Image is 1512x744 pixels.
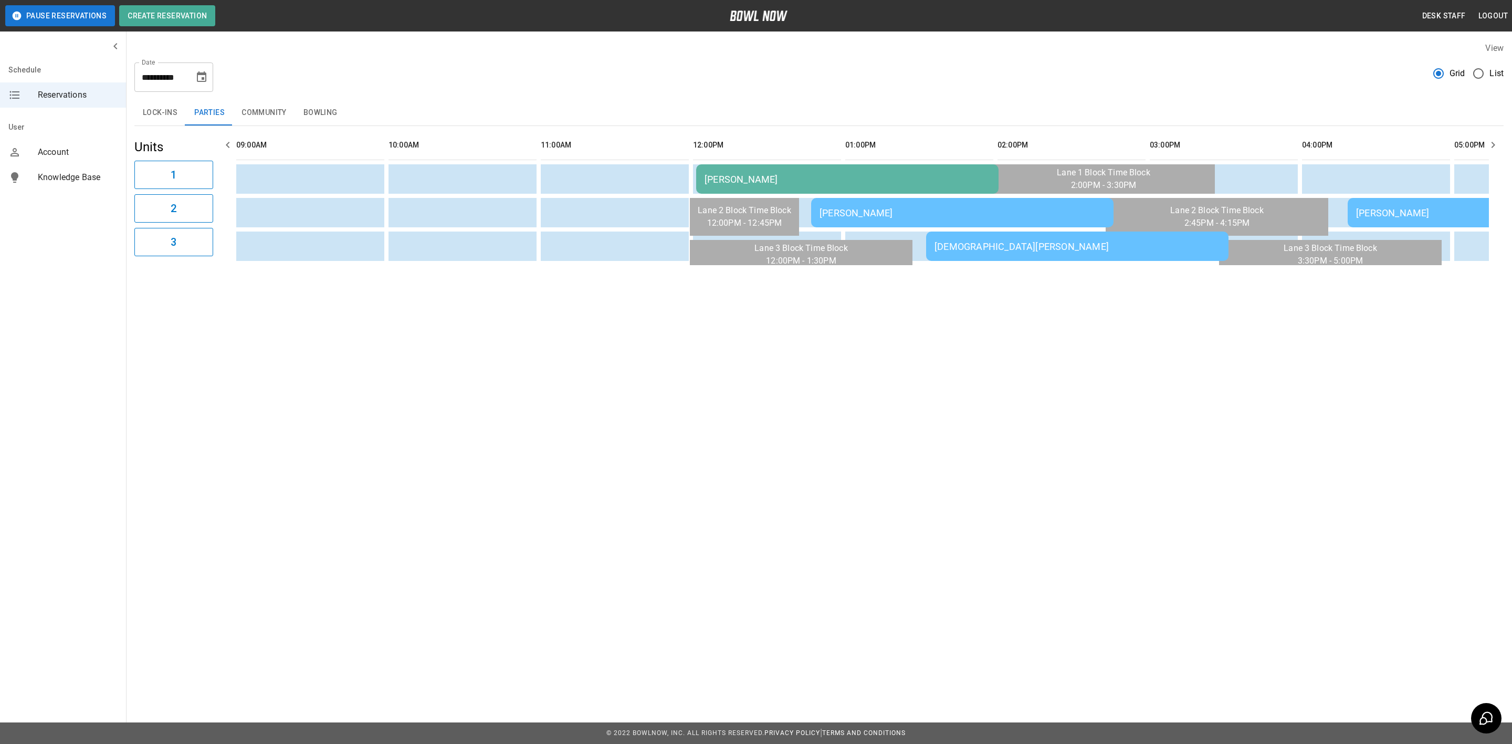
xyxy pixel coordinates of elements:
[38,171,118,184] span: Knowledge Base
[38,146,118,159] span: Account
[134,139,213,155] h5: Units
[134,100,186,125] button: Lock-ins
[38,89,118,101] span: Reservations
[171,234,176,250] h6: 3
[822,729,906,737] a: Terms and Conditions
[134,228,213,256] button: 3
[233,100,295,125] button: Community
[186,100,233,125] button: Parties
[1418,6,1470,26] button: Desk Staff
[171,200,176,217] h6: 2
[693,130,841,160] th: 12:00PM
[388,130,537,160] th: 10:00AM
[705,174,990,185] div: [PERSON_NAME]
[541,130,689,160] th: 11:00AM
[295,100,346,125] button: Bowling
[1450,67,1465,80] span: Grid
[134,100,1504,125] div: inventory tabs
[730,11,787,21] img: logo
[934,241,1220,252] div: [DEMOGRAPHIC_DATA][PERSON_NAME]
[820,207,1105,218] div: [PERSON_NAME]
[134,194,213,223] button: 2
[764,729,820,737] a: Privacy Policy
[236,130,384,160] th: 09:00AM
[191,67,212,88] button: Choose date, selected date is Oct 11, 2025
[134,161,213,189] button: 1
[1489,67,1504,80] span: List
[1485,43,1504,53] label: View
[1474,6,1512,26] button: Logout
[171,166,176,183] h6: 1
[119,5,215,26] button: Create Reservation
[5,5,115,26] button: Pause Reservations
[606,729,764,737] span: © 2022 BowlNow, Inc. All Rights Reserved.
